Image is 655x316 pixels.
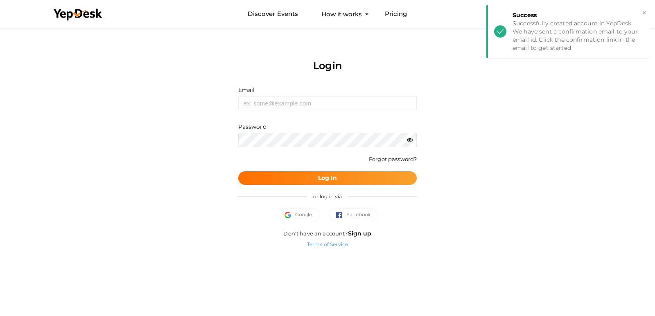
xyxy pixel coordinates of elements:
[641,8,647,18] button: ×
[369,156,417,162] a: Forgot password?
[248,7,298,22] a: Discover Events
[283,230,371,237] span: Don't have an account?
[329,208,378,221] button: Facebook
[336,211,371,219] span: Facebook
[238,123,267,131] label: Password
[238,46,417,86] div: Login
[285,211,312,219] span: Google
[513,11,644,19] div: Success
[238,96,417,110] input: ex: some@example.com
[238,86,255,94] label: Email
[336,212,347,218] img: facebook.svg
[319,7,364,22] button: How it works
[348,230,372,237] a: Sign up
[318,174,337,182] b: Log In
[285,212,295,218] img: google.svg
[513,19,644,52] div: Successfully created account in YepDesk. We have sent a confirmation email to your email id. Clic...
[238,171,417,185] button: Log In
[385,7,407,22] a: Pricing
[307,241,348,247] a: Terms of Service
[278,208,319,221] button: Google
[307,187,348,206] span: or log in via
